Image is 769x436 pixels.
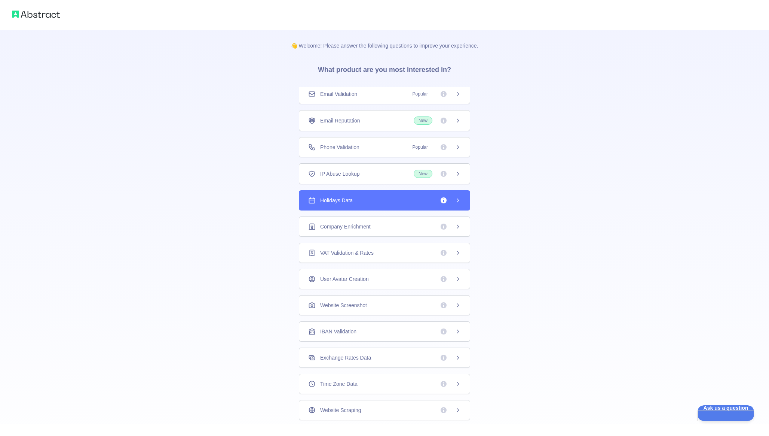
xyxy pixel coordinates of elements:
[320,90,357,98] span: Email Validation
[414,170,432,178] span: New
[320,354,371,361] span: Exchange Rates Data
[698,405,754,421] iframe: Help Scout Beacon - Open
[414,116,432,125] span: New
[12,9,60,19] img: Abstract logo
[306,49,463,87] h3: What product are you most interested in?
[408,90,432,98] span: Popular
[408,143,432,151] span: Popular
[279,30,490,49] p: 👋 Welcome! Please answer the following questions to improve your experience.
[320,380,358,388] span: Time Zone Data
[320,117,360,124] span: Email Reputation
[320,328,356,335] span: IBAN Validation
[320,197,353,204] span: Holidays Data
[320,302,367,309] span: Website Screenshot
[320,406,361,414] span: Website Scraping
[320,223,371,230] span: Company Enrichment
[320,170,360,178] span: IP Abuse Lookup
[320,249,374,257] span: VAT Validation & Rates
[320,275,369,283] span: User Avatar Creation
[320,143,359,151] span: Phone Validation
